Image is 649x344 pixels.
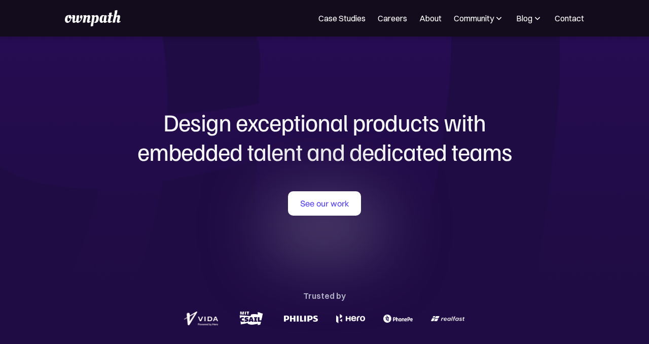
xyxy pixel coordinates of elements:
a: Case Studies [318,12,366,24]
div: Community [454,12,494,24]
div: Community [454,12,504,24]
div: Trusted by [303,289,346,303]
a: About [419,12,442,24]
h1: Design exceptional products with embedded talent and dedicated teams [81,108,568,166]
a: Contact [555,12,584,24]
a: See our work [288,191,361,216]
a: Careers [378,12,407,24]
div: Blog [516,12,532,24]
div: Blog [516,12,543,24]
